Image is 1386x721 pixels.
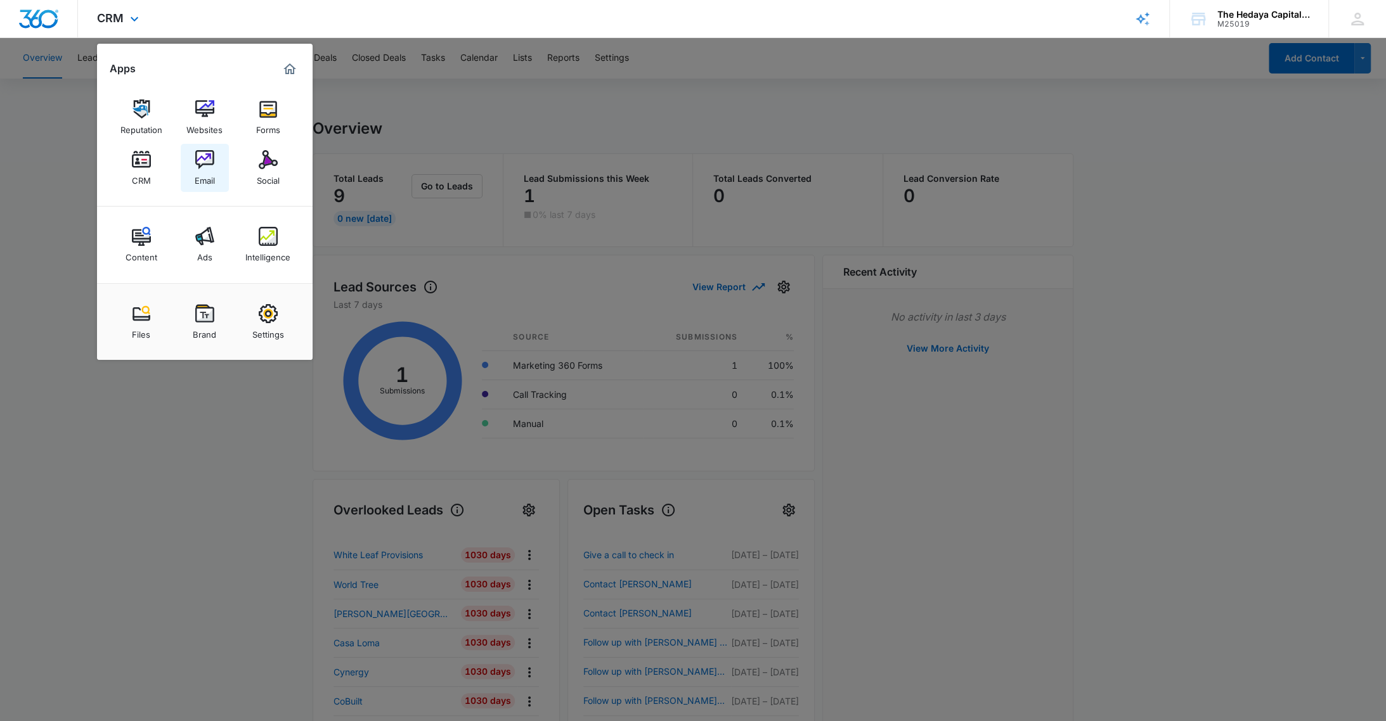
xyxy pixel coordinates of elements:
div: Email [195,169,215,186]
div: Websites [186,118,223,135]
a: Files [117,298,165,346]
h2: Apps [110,63,136,75]
a: Email [181,144,229,192]
div: Brand [193,323,216,340]
a: Forms [244,93,292,141]
a: CRM [117,144,165,192]
div: Content [126,246,157,262]
div: account name [1217,10,1310,20]
a: Brand [181,298,229,346]
div: Ads [197,246,212,262]
div: Social [257,169,280,186]
a: Intelligence [244,220,292,269]
a: Content [117,220,165,269]
div: Reputation [120,118,162,135]
a: Settings [244,298,292,346]
div: Settings [252,323,284,340]
div: Intelligence [245,246,290,262]
a: Reputation [117,93,165,141]
div: account id [1217,20,1310,29]
a: Marketing 360® Dashboard [280,59,300,79]
a: Social [244,144,292,192]
div: CRM [132,169,151,186]
a: Websites [181,93,229,141]
div: Forms [256,118,280,135]
div: Files [132,323,150,340]
a: Ads [181,220,229,269]
span: CRM [97,11,124,25]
